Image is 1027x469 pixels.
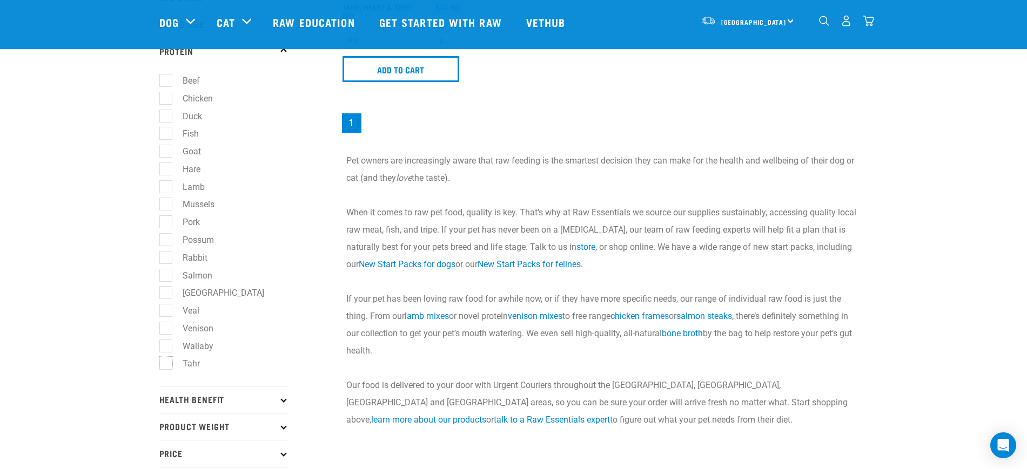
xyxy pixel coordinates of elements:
a: salmon steaks [676,311,732,321]
p: Health Benefit [159,386,289,413]
a: chicken frames [610,311,669,321]
a: Raw Education [262,1,368,44]
label: Hare [165,162,205,176]
label: Lamb [165,180,209,194]
label: Wallaby [165,339,218,353]
p: Price [159,440,289,467]
a: lamb mixes [405,311,449,321]
p: Protein [159,38,289,65]
p: Our food is delivered to your door with Urgent Couriers throughout the [GEOGRAPHIC_DATA], [GEOGRA... [346,377,862,429]
label: Rabbit [165,251,212,264]
a: bone broth [662,328,703,338]
label: Beef [165,74,204,87]
a: talk to a Raw Essentials expert [494,414,610,425]
span: [GEOGRAPHIC_DATA] [721,20,787,24]
label: Venison [165,322,218,335]
a: learn more about our products [371,414,486,425]
p: If your pet has been loving raw food for awhile now, or if they have more specific needs, our ran... [346,290,862,359]
img: user.png [841,15,852,26]
p: When it comes to raw pet food, quality is key. That’s why at Raw Essentials we source our supplie... [346,204,862,273]
a: venison mixes [508,311,562,321]
img: van-moving.png [701,16,716,25]
a: Cat [217,14,235,30]
em: love [396,173,412,183]
label: Pork [165,215,204,229]
label: Salmon [165,269,217,282]
label: Possum [165,233,218,247]
label: Duck [165,110,206,123]
p: Pet owners are increasingly aware that raw feeding is the smartest decision they can make for the... [346,152,862,187]
label: [GEOGRAPHIC_DATA] [165,286,269,300]
a: Dog [159,14,179,30]
a: New Start Packs for felines [478,259,581,269]
nav: pagination [340,111,868,135]
label: Goat [165,145,205,158]
a: Get started with Raw [368,1,515,44]
label: Chicken [165,92,217,105]
a: Vethub [515,1,579,44]
label: Mussels [165,198,219,211]
input: Add to cart [343,56,460,82]
a: Page 1 [342,113,361,133]
img: home-icon@2x.png [863,15,874,26]
img: home-icon-1@2x.png [819,16,829,26]
div: Open Intercom Messenger [990,432,1016,458]
a: New Start Packs for dogs [359,259,455,269]
p: Product Weight [159,413,289,440]
label: Fish [165,127,203,140]
a: store [576,242,595,252]
label: Tahr [165,357,204,370]
label: Veal [165,304,204,317]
